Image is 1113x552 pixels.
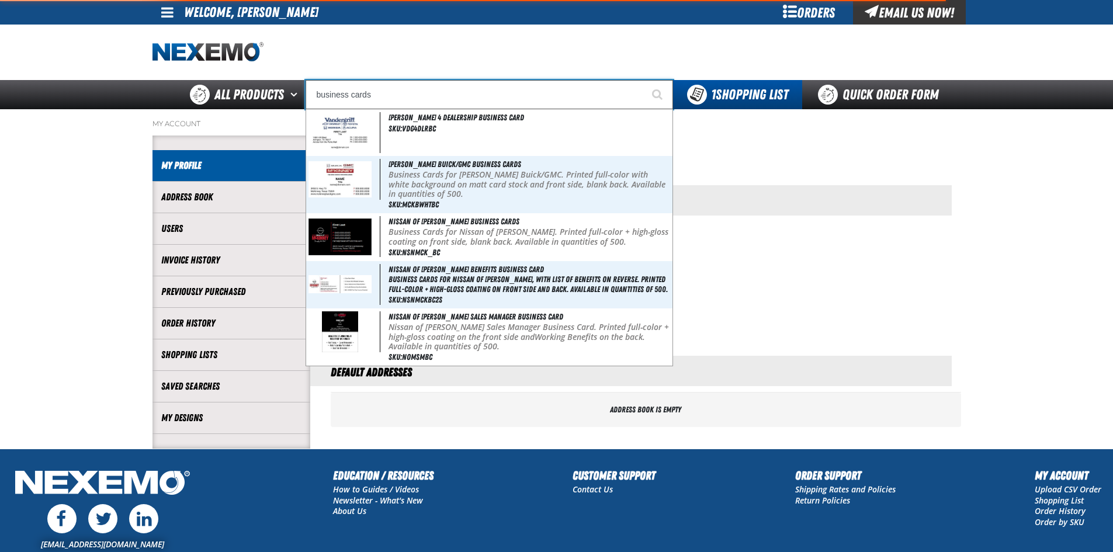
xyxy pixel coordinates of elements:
button: You have 1 Shopping List. Open to view details [673,80,802,109]
img: 6272c2e6914ed649004573-NoMSMBC.jpg [322,311,358,352]
span: SKU:MCKBWHTBC [389,200,439,209]
span: Default Addresses [331,365,412,379]
nav: Breadcrumbs [152,119,961,129]
span: All Products [214,84,284,105]
a: How to Guides / Videos [333,484,419,495]
span: SKU:NSNMCKBC2S [389,295,442,304]
a: Shipping Rates and Policies [795,484,896,495]
a: Upload CSV Order [1035,484,1101,495]
a: My Account [152,119,200,129]
img: 6711368a0407c326115784-McKBWhtBC.jpg [308,161,372,197]
span: Shopping List [711,86,788,103]
span: Nissan Of [PERSON_NAME] Benefits Business Card [389,265,544,274]
a: Order History [1035,505,1086,516]
img: 5b1158fb18fca906718840-nsnmckbc2s.jpg [308,275,372,293]
span: [PERSON_NAME] 4 Dealership Business Card [389,113,524,122]
a: Contact Us [573,484,613,495]
img: 5b8433d072af7953222999-VDG4DLRBC-1.jpg [308,114,372,151]
h2: Order Support [795,467,896,484]
a: Newsletter - What's New [333,495,423,506]
span: Nissan of [PERSON_NAME] Sales Manager Business Card [389,321,594,332]
input: Search [306,80,673,109]
h2: Customer Support [573,467,656,484]
span: Nissan of [PERSON_NAME] Sales Manager Business Card [389,312,563,321]
span: Business Cards for Nissan of [PERSON_NAME], with list of benefits on reverse. Printed full-color ... [389,275,670,294]
a: [EMAIL_ADDRESS][DOMAIN_NAME] [41,539,164,550]
img: Nexemo logo [152,42,263,63]
a: Order by SKU [1035,516,1084,527]
button: Open All Products pages [286,80,306,109]
a: Invoice History [161,254,301,267]
h2: My Account [1035,467,1101,484]
img: Nexemo Logo [12,467,193,501]
span: Working Benefits on the back. Available in quantities of 500. [389,331,645,352]
strong: 1 [711,86,716,103]
span: SKU:NSNMCK_BC [389,248,440,257]
span: SKU:VDG4DLRBC [389,124,436,133]
a: Address Book [161,190,301,204]
a: Users [161,222,301,235]
span: Nissan of [PERSON_NAME] Business Cards [389,217,519,226]
img: 64cd145cd33f2542485610-NSNKCK_BC_2023.png [308,218,372,255]
a: About Us [333,505,366,516]
button: Start Searching [644,80,673,109]
span: SKU:NOMSMBC [389,352,432,362]
a: Order History [161,317,301,330]
a: Shopping List [1035,495,1084,506]
a: Previously Purchased [161,285,301,298]
a: Shopping Lists [161,348,301,362]
a: My Profile [161,159,301,172]
div: Address book is empty [331,393,961,427]
a: Return Policies [795,495,850,506]
p: Business Cards for Nissan of [PERSON_NAME]. Printed full-color + high-gloss coating on front side... [389,227,670,247]
a: Home [152,42,263,63]
p: . Printed full-color + high-gloss coating on the front side and [389,322,670,352]
a: Quick Order Form [802,80,961,109]
h2: Education / Resources [333,467,434,484]
a: Saved Searches [161,380,301,393]
span: [PERSON_NAME] Buick/GMC Business Cards [389,159,521,169]
a: My Designs [161,411,301,425]
p: Business Cards for [PERSON_NAME] Buick/GMC. Printed full-color with white background on matt card... [389,170,670,199]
